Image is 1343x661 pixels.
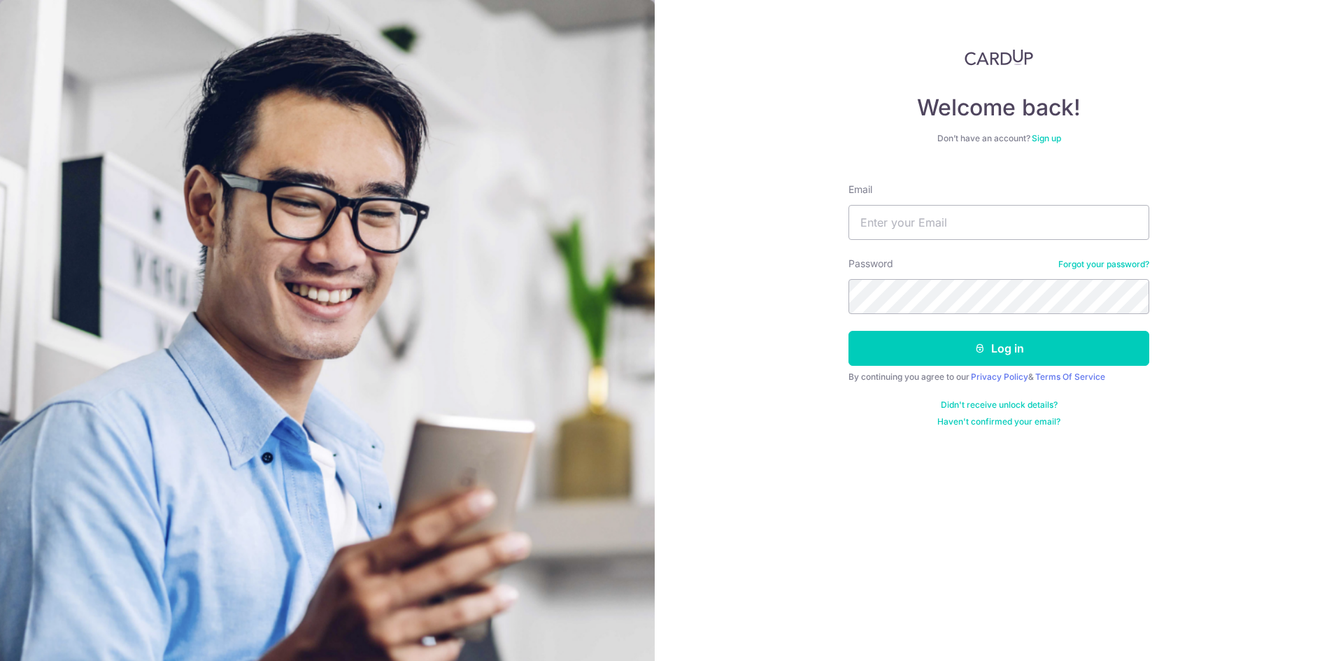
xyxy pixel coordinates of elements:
[848,183,872,197] label: Email
[848,205,1149,240] input: Enter your Email
[1035,371,1105,382] a: Terms Of Service
[848,331,1149,366] button: Log in
[1058,259,1149,270] a: Forgot your password?
[965,49,1033,66] img: CardUp Logo
[971,371,1028,382] a: Privacy Policy
[848,133,1149,144] div: Don’t have an account?
[848,371,1149,383] div: By continuing you agree to our &
[848,257,893,271] label: Password
[1032,133,1061,143] a: Sign up
[941,399,1058,411] a: Didn't receive unlock details?
[848,94,1149,122] h4: Welcome back!
[937,416,1060,427] a: Haven't confirmed your email?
